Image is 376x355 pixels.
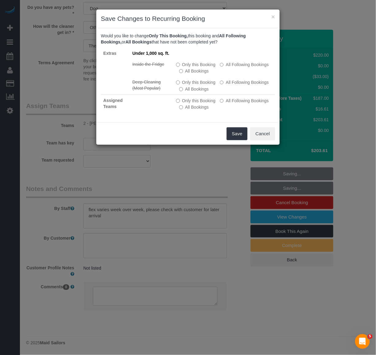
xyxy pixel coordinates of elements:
[176,99,180,103] input: Only this Booking
[271,13,275,20] button: ×
[103,98,123,109] strong: Assigned Teams
[130,48,174,59] td: Under 1,000 sq. ft.
[125,39,152,44] b: All Bookings
[179,68,209,74] label: All bookings that have not been completed yet will be changed.
[130,77,174,95] td: Deep Cleaning (Most Popular)
[220,80,224,84] input: All Following Bookings
[149,33,188,38] b: Only This Booking,
[176,80,180,84] input: Only this Booking
[220,79,269,85] label: This and all the bookings after it will be changed.
[250,127,275,140] button: Cancel
[176,63,180,67] input: Only this Booking
[220,99,224,103] input: All Following Bookings
[179,86,209,92] label: All bookings that have not been completed yet will be changed.
[101,14,275,23] h3: Save Changes to Recurring Booking
[176,98,216,104] label: All other bookings in the series will remain the same.
[179,105,183,109] input: All Bookings
[355,334,370,349] iframe: Intercom live chat
[179,69,183,73] input: All Bookings
[176,79,216,85] label: All other bookings in the series will remain the same.
[220,62,269,68] label: This and all the bookings after it will be changed.
[179,104,209,110] label: All bookings that have not been completed yet will be changed.
[220,98,269,104] label: This and all the bookings after it will be changed.
[227,127,247,140] button: Save
[101,33,275,45] p: Would you like to change this booking and or that have not been completed yet?
[130,59,174,77] td: Inside the Fridge
[176,62,216,68] label: All other bookings in the series will remain the same.
[179,87,183,91] input: All Bookings
[220,63,224,67] input: All Following Bookings
[103,51,117,56] strong: Extras
[368,334,373,339] span: 5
